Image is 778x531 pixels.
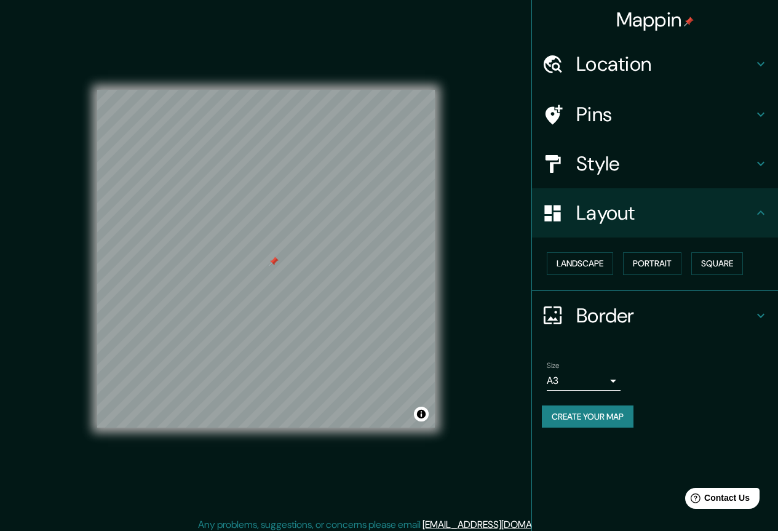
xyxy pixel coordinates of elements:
div: Layout [532,188,778,238]
h4: Pins [576,102,753,127]
div: Style [532,139,778,188]
div: Pins [532,90,778,139]
h4: Style [576,151,753,176]
h4: Location [576,52,753,76]
button: Toggle attribution [414,407,429,421]
img: pin-icon.png [684,17,694,26]
div: Border [532,291,778,340]
button: Portrait [623,252,681,275]
h4: Mappin [616,7,694,32]
button: Landscape [547,252,613,275]
div: A3 [547,371,621,391]
iframe: Help widget launcher [669,483,764,517]
h4: Layout [576,201,753,225]
h4: Border [576,303,753,328]
button: Create your map [542,405,633,428]
button: Square [691,252,743,275]
label: Size [547,360,560,370]
div: Location [532,39,778,89]
canvas: Map [97,90,435,428]
a: [EMAIL_ADDRESS][DOMAIN_NAME] [423,518,574,531]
